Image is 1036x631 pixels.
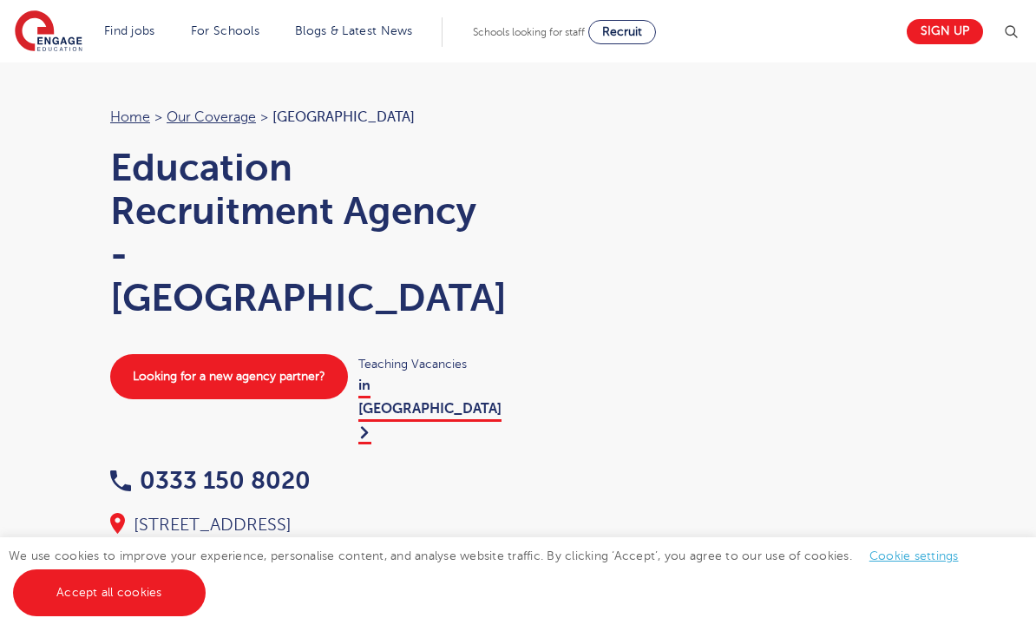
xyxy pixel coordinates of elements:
a: Home [110,109,150,125]
a: 0333 150 8020 [110,467,311,494]
a: Recruit [588,20,656,44]
a: in [GEOGRAPHIC_DATA] [358,378,502,444]
a: Find jobs [104,24,155,37]
span: [GEOGRAPHIC_DATA] [272,109,415,125]
span: We use cookies to improve your experience, personalise content, and analyse website traffic. By c... [9,549,976,599]
a: Our coverage [167,109,256,125]
h1: Education Recruitment Agency - [GEOGRAPHIC_DATA] [110,146,501,319]
nav: breadcrumb [110,106,501,128]
a: Accept all cookies [13,569,206,616]
a: For Schools [191,24,259,37]
span: > [260,109,268,125]
a: Cookie settings [869,549,959,562]
span: > [154,109,162,125]
div: [STREET_ADDRESS] [110,513,501,537]
span: Schools looking for staff [473,26,585,38]
a: Blogs & Latest News [295,24,413,37]
img: Engage Education [15,10,82,54]
a: Looking for a new agency partner? [110,354,348,399]
span: Teaching Vacancies [358,354,501,374]
span: Recruit [602,25,642,38]
a: Sign up [907,19,983,44]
